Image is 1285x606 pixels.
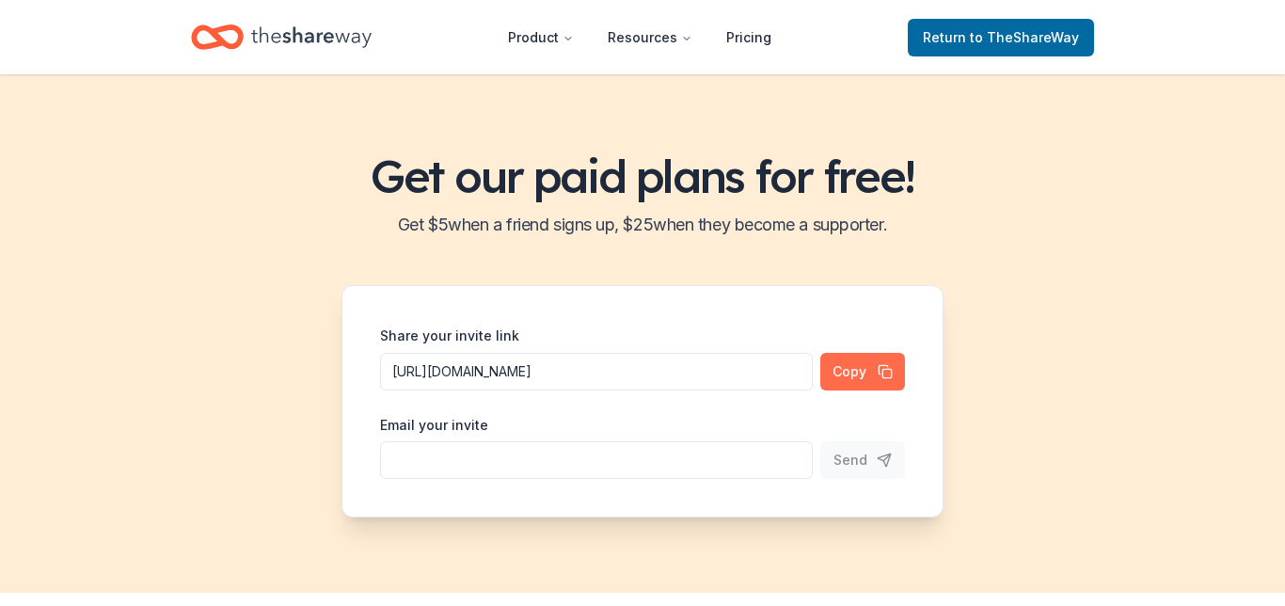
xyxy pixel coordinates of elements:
button: Product [493,19,589,56]
a: Home [191,15,372,59]
a: Returnto TheShareWay [908,19,1094,56]
nav: Main [493,15,786,59]
button: Copy [820,353,905,391]
h1: Get our paid plans for free! [23,150,1262,202]
label: Share your invite link [380,327,519,345]
label: Email your invite [380,416,488,435]
h2: Get $ 5 when a friend signs up, $ 25 when they become a supporter. [23,210,1262,240]
button: Resources [593,19,707,56]
a: Pricing [711,19,786,56]
span: to TheShareWay [970,29,1079,45]
span: Return [923,26,1079,49]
